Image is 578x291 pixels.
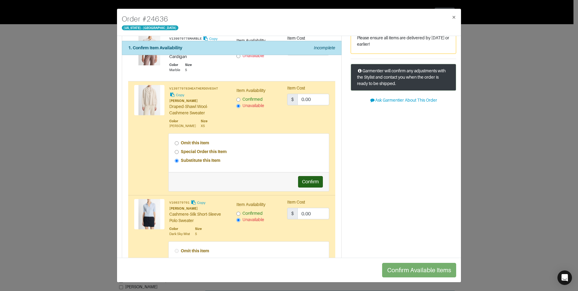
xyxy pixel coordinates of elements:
[236,98,240,102] input: Confirmed
[203,35,218,42] button: Copy
[201,123,207,129] div: XS
[185,62,192,67] div: Size
[169,211,227,224] div: Cashmere-Silk Short-Sleeve Polo Sweater
[128,45,182,50] strong: 1. Confirm Item Availability
[169,226,190,231] div: Color
[195,226,202,231] div: Size
[287,94,298,105] span: $
[287,199,305,205] label: Item Cost
[175,141,179,145] input: Omit this item
[236,38,265,44] label: Item Availability
[169,103,227,116] div: Draped-Shawl Wool-Cashmere Sweater
[382,263,456,277] button: Confirm Available Items
[134,199,164,229] img: Product
[351,64,456,91] div: Garmentier will confirm any adjustments with the Stylist and contact you when the order is ready ...
[175,150,179,154] input: Special Order this Item
[169,98,227,103] div: [PERSON_NAME]
[242,53,264,58] span: Unavailable
[181,149,227,154] strong: Special Order this Item
[176,93,184,97] small: Copy
[314,45,335,50] em: Incomplete
[122,14,178,25] h4: Order # 24636
[242,97,263,102] span: Confirmed
[169,91,185,98] button: Copy
[169,87,218,90] small: V139779783HEATHERDOVEOAT
[236,218,240,222] input: Unavailable
[181,257,227,262] strong: Special Order this Item
[236,212,240,216] input: Confirmed
[175,249,179,253] input: Omit this item
[122,25,178,30] span: [US_STATE] - [GEOGRAPHIC_DATA]
[175,159,179,163] input: Substitute this Item
[169,206,227,211] div: [PERSON_NAME]
[169,231,190,237] div: Dark Sky Mist
[181,248,209,253] strong: Omit this item
[287,85,305,91] label: Item Cost
[185,67,192,73] div: S
[287,208,298,219] span: $
[298,176,323,188] button: Confirm
[236,87,265,94] label: Item Availability
[134,85,164,115] img: Product
[169,67,180,73] div: Marble
[242,217,264,222] span: Unavailable
[351,96,456,105] button: Ask Garmentier About This Order
[181,158,220,163] strong: Substitute this Item
[201,119,207,124] div: Size
[181,140,209,145] strong: Omit this item
[169,123,196,129] div: [PERSON_NAME]
[557,270,572,285] div: Open Intercom Messenger
[452,13,456,21] span: ×
[357,35,450,47] p: Please ensure all items are delivered by [DATE] or earlier!
[209,37,218,41] small: Copy
[236,201,265,208] label: Item Availability
[447,9,461,26] button: Close
[169,37,202,41] small: V139979778MARBLE
[287,35,305,41] label: Item Cost
[169,119,196,124] div: Color
[195,231,202,237] div: S
[190,199,206,206] button: Copy
[242,211,263,216] span: Confirmed
[197,201,206,204] small: Copy
[242,103,264,108] span: Unavailable
[169,201,190,204] small: V108379701
[169,62,180,67] div: Color
[236,54,240,58] input: Unavailable
[236,104,240,108] input: Unavailable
